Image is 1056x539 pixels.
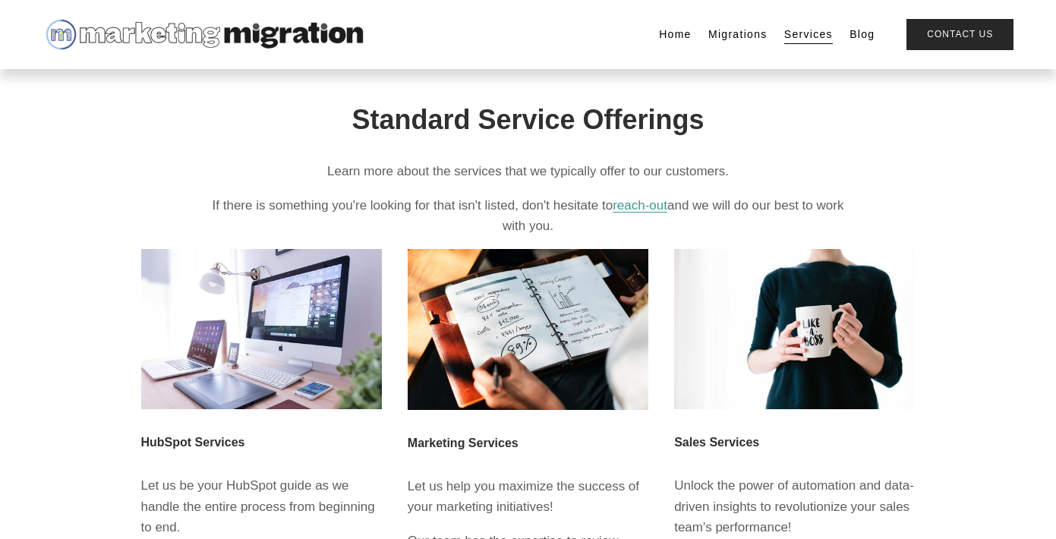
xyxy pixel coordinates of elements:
[784,24,833,45] a: Services
[674,435,915,449] h3: Sales Services
[207,104,848,135] h1: Standard Service Offerings
[659,24,692,45] a: Home
[906,19,1013,50] a: Contact Us
[141,475,382,537] p: Let us be your HubSpot guide as we handle the entire process from beginning to end.
[708,24,768,45] a: Migrations
[43,16,365,53] img: Marketing Migration
[850,24,875,45] a: Blog
[207,161,848,181] p: Learn more about the services that we typically offer to our customers.
[408,476,648,517] p: Let us help you maximize the success of your marketing initiatives!
[207,195,848,236] p: If there is something you're looking for that isn't listed, don't hesitate to and we will do our ...
[141,435,382,449] h3: HubSpot Services
[613,198,667,213] a: reach-out
[674,475,915,537] p: Unlock the power of automation and data-driven insights to revolutionize your sales team's perfor...
[408,436,648,450] h3: Marketing Services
